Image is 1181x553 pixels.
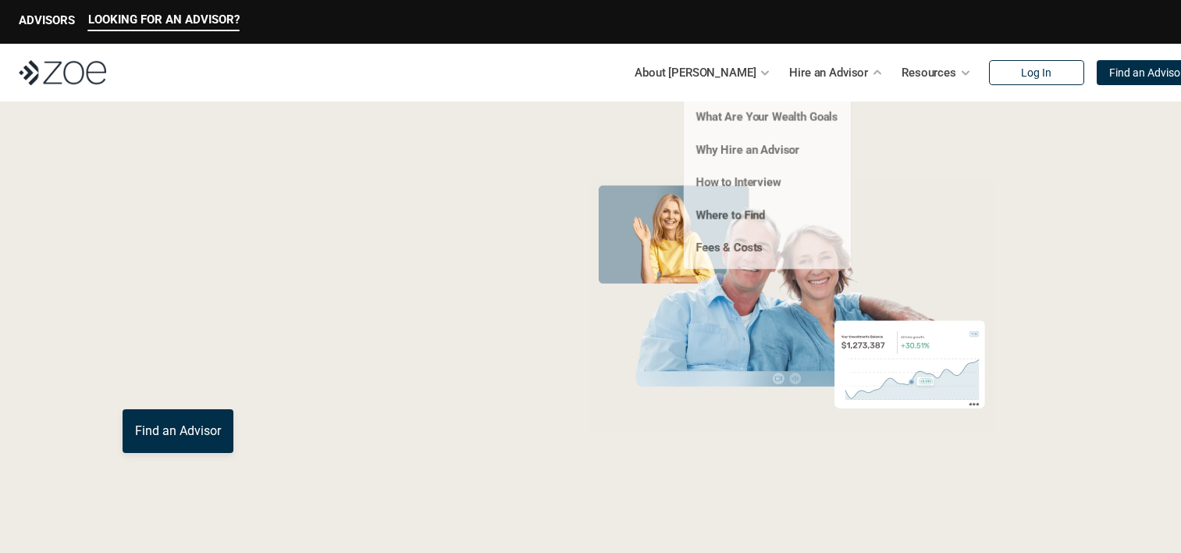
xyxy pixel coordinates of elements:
[584,178,1000,432] img: Zoe Financial Hero Image
[88,12,240,27] p: LOOKING FOR AN ADVISOR?
[902,61,956,84] p: Resources
[123,353,525,391] p: You deserve an advisor you can trust. [PERSON_NAME], hire, and invest with vetted, fiduciary, fin...
[635,61,756,84] p: About [PERSON_NAME]
[19,13,75,27] p: ADVISORS
[135,423,221,438] p: Find an Advisor
[123,409,233,453] a: Find an Advisor
[989,60,1084,85] a: Log In
[123,225,438,337] span: with a Financial Advisor
[123,173,470,233] span: Grow Your Wealth
[789,61,868,84] p: Hire an Advisor
[575,441,1008,450] em: The information in the visuals above is for illustrative purposes only and does not represent an ...
[1021,66,1051,80] p: Log In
